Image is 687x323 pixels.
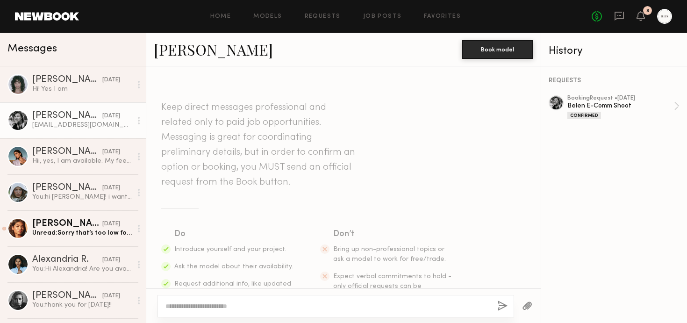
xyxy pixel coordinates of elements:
[32,111,102,121] div: [PERSON_NAME]
[333,273,451,299] span: Expect verbal commitments to hold - only official requests can be enforced.
[424,14,461,20] a: Favorites
[253,14,282,20] a: Models
[305,14,341,20] a: Requests
[32,147,102,157] div: [PERSON_NAME]
[174,264,293,270] span: Ask the model about their availability.
[646,8,649,14] div: 3
[32,75,102,85] div: [PERSON_NAME]
[102,220,120,229] div: [DATE]
[462,45,533,53] a: Book model
[567,101,674,110] div: Belen E-Comm Shoot
[32,255,102,265] div: Alexandria R.
[102,148,120,157] div: [DATE]
[567,95,680,119] a: bookingRequest •[DATE]Belen E-Comm ShootConfirmed
[102,76,120,85] div: [DATE]
[32,121,132,129] div: [EMAIL_ADDRESS][DOMAIN_NAME]
[32,219,102,229] div: [PERSON_NAME]
[174,246,286,252] span: Introduce yourself and your project.
[174,281,291,307] span: Request additional info, like updated digitals, relevant experience, other skills, etc.
[7,43,57,54] span: Messages
[567,95,674,101] div: booking Request • [DATE]
[102,292,120,301] div: [DATE]
[32,157,132,165] div: Hii, yes, I am available. My fee for a half day of ecom with 1 year digital use is $1,500 😊
[32,301,132,309] div: You: thank you for [DATE]!!
[333,228,453,241] div: Don’t
[154,39,273,59] a: [PERSON_NAME]
[174,228,294,241] div: Do
[462,40,533,59] button: Book model
[210,14,231,20] a: Home
[102,112,120,121] div: [DATE]
[161,100,358,190] header: Keep direct messages professional and related only to paid job opportunities. Messaging is great ...
[102,184,120,193] div: [DATE]
[333,246,446,262] span: Bring up non-professional topics or ask a model to work for free/trade.
[32,265,132,273] div: You: Hi Alexandria! Are you available 10/3 for an Ecomm shoot in LA? Its for a lifestyle clothing...
[32,291,102,301] div: [PERSON_NAME]
[102,256,120,265] div: [DATE]
[32,183,102,193] div: [PERSON_NAME]
[549,46,680,57] div: History
[32,229,132,237] div: Unread: Sorry that’s too low for my rate :/. Thanks for thinking of me
[363,14,402,20] a: Job Posts
[567,112,601,119] div: Confirmed
[549,78,680,84] div: REQUESTS
[32,193,132,201] div: You: hi [PERSON_NAME]! i wanted to touch base about the shoot on 10/3. are u still available? tha...
[32,85,132,93] div: Hi! Yes I am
